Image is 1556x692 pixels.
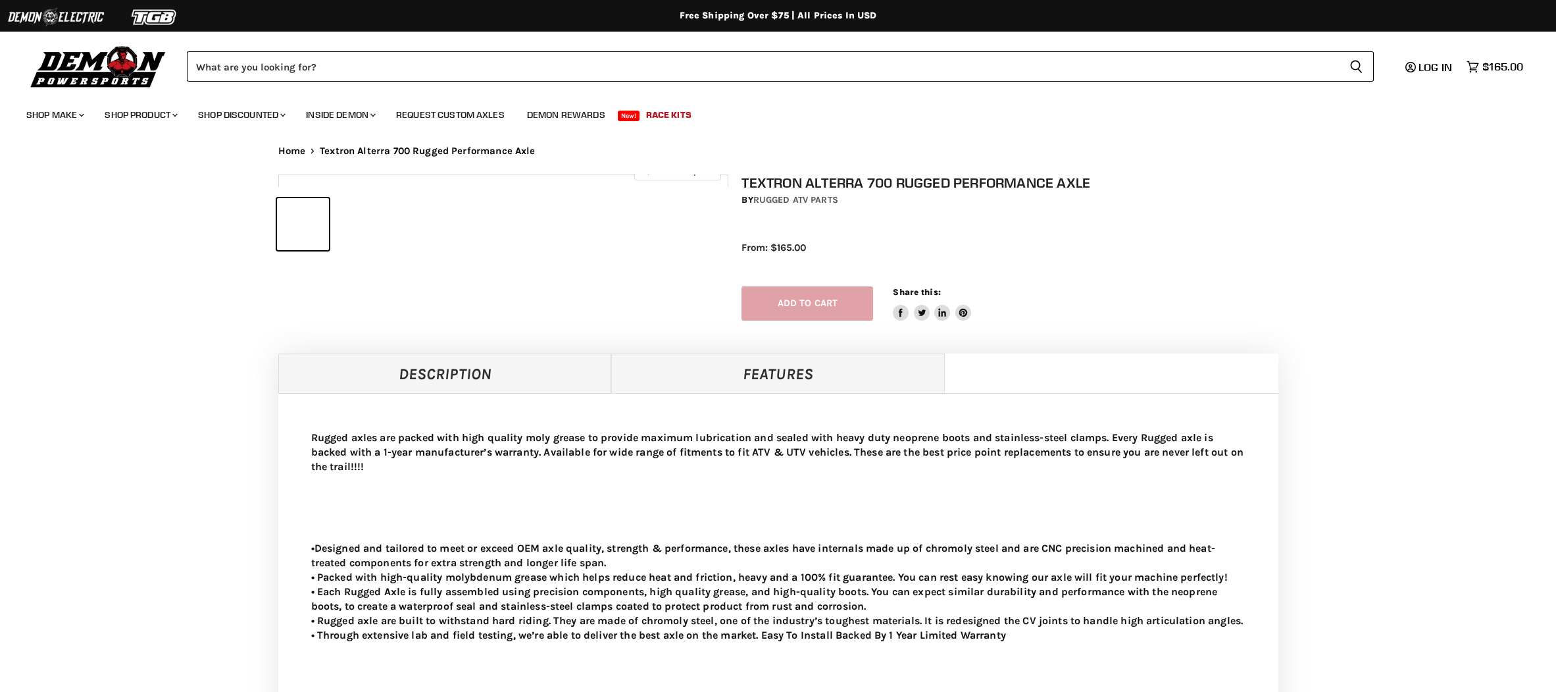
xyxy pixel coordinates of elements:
div: Free Shipping Over $75 | All Prices In USD [252,10,1305,22]
form: Product [187,51,1374,82]
a: Log in [1399,61,1460,73]
input: Search [187,51,1339,82]
a: Features [611,354,945,393]
ul: Main menu [16,96,1520,128]
a: Inside Demon [296,101,384,128]
span: Textron Alterra 700 Rugged Performance Axle [320,146,535,157]
a: Shop Product [95,101,186,128]
button: IMAGE thumbnail [277,198,329,250]
a: $165.00 [1460,57,1530,76]
p: •Designed and tailored to meet or exceed OEM axle quality, strength & performance, these axles ha... [311,541,1245,643]
img: Demon Powersports [26,43,170,90]
h1: Textron Alterra 700 Rugged Performance Axle [741,174,1292,191]
img: TGB Logo 2 [105,5,204,30]
a: Shop Make [16,101,92,128]
img: Demon Electric Logo 2 [7,5,105,30]
a: Race Kits [636,101,701,128]
span: From: $165.00 [741,242,806,253]
span: Log in [1418,61,1452,74]
div: by [741,193,1292,207]
span: New! [618,111,640,121]
p: Rugged axles are packed with high quality moly grease to provide maximum lubrication and sealed w... [311,431,1245,474]
span: Click to expand [641,166,714,176]
a: Home [278,146,306,157]
a: Rugged ATV Parts [753,194,838,205]
aside: Share this: [893,286,971,321]
span: Share this: [893,287,940,297]
a: Description [278,354,612,393]
span: $165.00 [1482,61,1523,73]
a: Request Custom Axles [386,101,514,128]
a: Shop Discounted [188,101,293,128]
a: Demon Rewards [517,101,615,128]
button: Search [1339,51,1374,82]
nav: Breadcrumbs [252,146,1305,157]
